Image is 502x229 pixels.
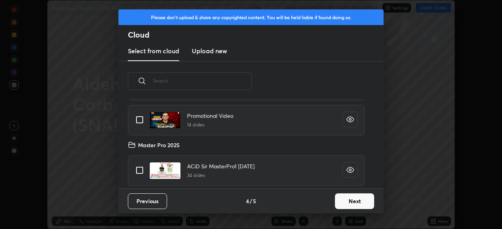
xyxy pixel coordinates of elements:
h5: 14 slides [187,121,233,128]
button: Previous [128,193,167,209]
h4: Master Pro 2025 [138,141,180,149]
img: 1758939456H9XU6L.pdf [149,112,181,129]
h4: Promotional Video [187,112,233,120]
h4: ACiD Sir MasterPro1 [DATE] [187,162,255,170]
h4: / [250,197,252,205]
h4: 4 [246,197,249,205]
div: grid [118,99,374,188]
h2: Cloud [128,30,384,40]
div: Please don't upload & share any copyrighted content. You will be held liable if found doing so. [118,9,384,25]
h3: Select from cloud [128,46,179,56]
h4: 5 [253,197,256,205]
input: Search [153,64,252,97]
button: Next [335,193,374,209]
h3: Upload new [192,46,227,56]
h5: 34 slides [187,172,255,179]
img: 1759549641W68XHZ.pdf [149,162,181,179]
